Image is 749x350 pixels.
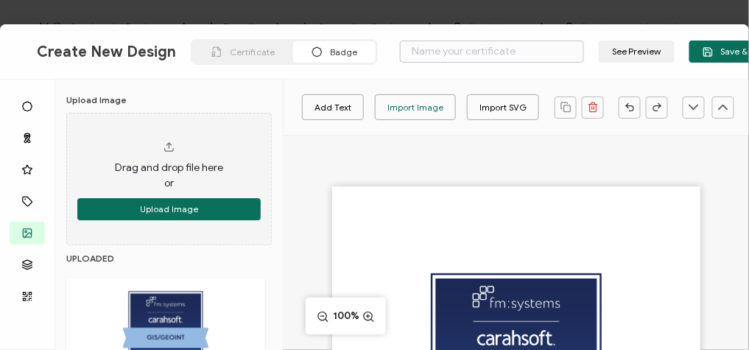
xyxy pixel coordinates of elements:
[599,41,675,63] button: See Preview
[115,160,223,191] span: Drag and drop file here or
[230,46,275,57] span: Certificate
[400,41,584,63] input: Name your certificate
[66,94,127,105] h6: Upload Image
[330,46,357,57] span: Badge
[479,94,527,120] div: Import SVG
[675,279,749,350] iframe: Chat Widget
[333,309,359,323] span: 100%
[66,253,272,264] h6: UPLOADED
[387,94,443,120] div: Import Image
[77,198,261,220] button: Upload Image
[302,94,364,120] button: Add Text
[37,43,176,61] span: Create New Design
